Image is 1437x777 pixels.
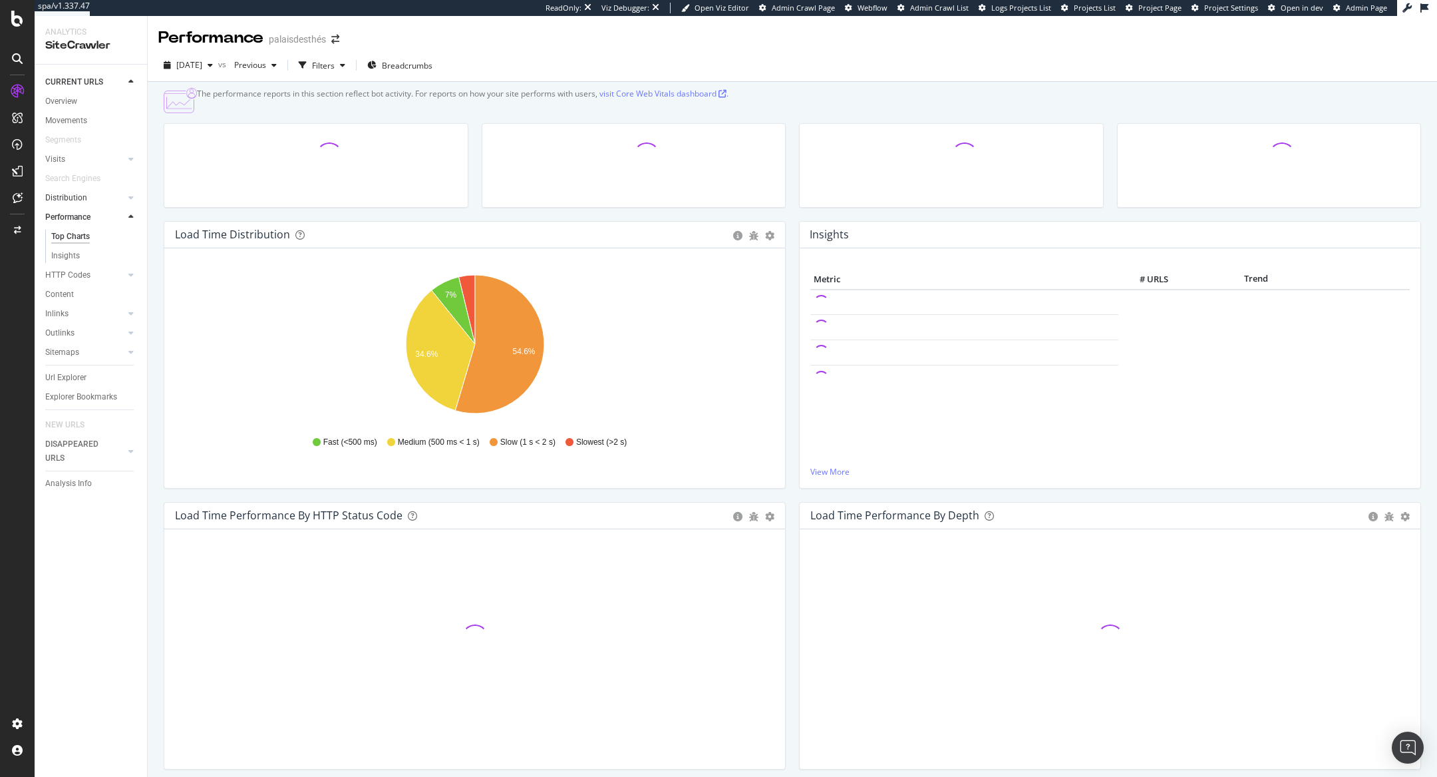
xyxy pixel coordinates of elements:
span: Admin Crawl List [910,3,969,13]
a: Insights [51,249,138,263]
button: Breadcrumbs [362,55,438,76]
a: Overview [45,95,138,109]
div: circle-info [733,231,742,240]
div: ReadOnly: [546,3,581,13]
div: Overview [45,95,77,109]
th: # URLS [1118,270,1172,290]
span: Breadcrumbs [382,60,432,71]
button: [DATE] [158,55,218,76]
svg: A chart. [175,270,775,424]
text: 7% [445,290,457,300]
h4: Insights [810,226,849,244]
div: Top Charts [51,230,90,244]
a: Top Charts [51,230,138,244]
span: Admin Page [1346,3,1387,13]
a: Search Engines [45,172,114,186]
div: bug [749,512,758,521]
a: Url Explorer [45,371,138,385]
th: Trend [1172,270,1340,290]
div: HTTP Codes [45,268,90,282]
div: Sitemaps [45,346,79,360]
th: Metric [810,270,1118,290]
div: DISAPPEARED URLS [45,437,112,465]
a: Admin Page [1333,3,1387,13]
a: Performance [45,210,124,224]
a: Segments [45,133,94,147]
div: Performance [158,27,263,49]
div: circle-info [1368,512,1378,521]
div: The performance reports in this section reflect bot activity. For reports on how your site perfor... [197,88,728,99]
a: Open Viz Editor [681,3,749,13]
div: Load Time Performance by HTTP Status Code [175,509,402,522]
div: Load Time Performance by Depth [810,509,979,522]
div: gear [1400,512,1410,521]
a: NEW URLS [45,418,98,432]
span: Previous [229,59,266,71]
span: Project Page [1138,3,1182,13]
a: Logs Projects List [979,3,1051,13]
a: HTTP Codes [45,268,124,282]
div: Explorer Bookmarks [45,390,117,404]
a: Distribution [45,191,124,205]
div: Performance [45,210,90,224]
a: Explorer Bookmarks [45,390,138,404]
span: Slow (1 s < 2 s) [500,437,556,448]
div: Outlinks [45,326,75,340]
div: arrow-right-arrow-left [331,35,339,44]
div: Visits [45,152,65,166]
div: Movements [45,114,87,128]
div: Open Intercom Messenger [1392,732,1424,764]
a: Inlinks [45,307,124,321]
div: Segments [45,133,81,147]
span: 2025 Sep. 30th [176,59,202,71]
span: Webflow [858,3,887,13]
span: Projects List [1074,3,1116,13]
div: Filters [312,60,335,71]
a: Analysis Info [45,477,138,491]
a: Webflow [845,3,887,13]
div: Search Engines [45,172,100,186]
a: Outlinks [45,326,124,340]
span: Medium (500 ms < 1 s) [398,437,480,448]
div: Distribution [45,191,87,205]
button: Filters [293,55,351,76]
a: Project Page [1126,3,1182,13]
span: Logs Projects List [991,3,1051,13]
a: Project Settings [1192,3,1258,13]
a: View More [810,466,1410,477]
img: CjTTJyXI.png [164,88,197,113]
div: circle-info [733,512,742,521]
span: Open Viz Editor [695,3,749,13]
button: Previous [229,55,282,76]
a: Admin Crawl List [897,3,969,13]
a: Movements [45,114,138,128]
span: Admin Crawl Page [772,3,835,13]
div: Viz Debugger: [601,3,649,13]
a: Open in dev [1268,3,1323,13]
div: NEW URLS [45,418,84,432]
div: Load Time Distribution [175,228,290,241]
a: Projects List [1061,3,1116,13]
a: Sitemaps [45,346,124,360]
a: Visits [45,152,124,166]
text: 34.6% [415,350,438,359]
div: bug [749,231,758,240]
div: SiteCrawler [45,38,136,53]
text: 54.6% [512,347,535,356]
div: gear [765,231,774,240]
div: palaisdesthés [269,33,326,46]
span: Project Settings [1204,3,1258,13]
div: Analytics [45,27,136,38]
div: Insights [51,249,80,263]
span: vs [218,59,229,70]
a: CURRENT URLS [45,75,124,89]
div: Content [45,288,74,302]
a: Admin Crawl Page [759,3,835,13]
div: Url Explorer [45,371,86,385]
span: Open in dev [1281,3,1323,13]
span: Fast (<500 ms) [323,437,377,448]
a: DISAPPEARED URLS [45,437,124,465]
div: Inlinks [45,307,69,321]
div: bug [1384,512,1394,521]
